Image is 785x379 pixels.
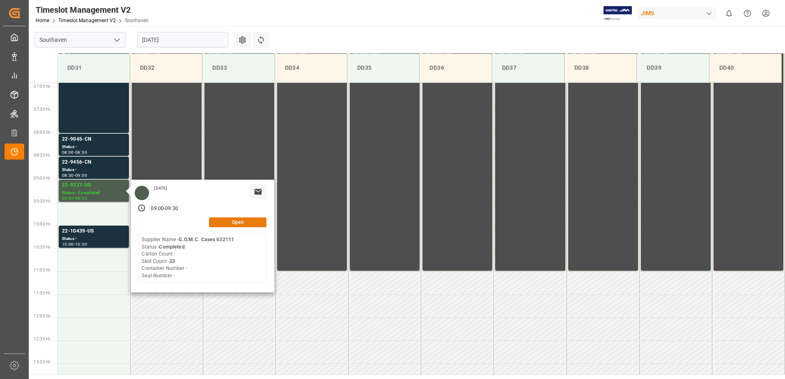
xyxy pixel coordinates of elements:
a: Home [36,18,49,23]
a: Timeslot Management V2 [58,18,116,23]
span: 08:00 Hr [34,130,50,135]
span: 07:30 Hr [34,107,50,112]
button: open menu [110,34,123,46]
span: 10:00 Hr [34,222,50,226]
div: DD39 [643,60,702,75]
button: Open [209,217,266,227]
button: JIMS [638,5,720,21]
div: DD31 [64,60,123,75]
div: Status - Completed [62,189,126,196]
div: DD36 [426,60,485,75]
div: 22-9045-CN [62,135,126,144]
div: DD37 [499,60,558,75]
div: DD38 [571,60,630,75]
span: 08:30 Hr [34,153,50,158]
div: - [74,196,75,200]
div: Status - [62,235,126,242]
div: Status - [62,167,126,174]
div: 10:30 [75,242,87,246]
b: 33 [169,258,175,264]
div: Supplier Name - Status - Carton Count - Skid Count - Container Number - Seal Number - [142,236,234,279]
span: 10:30 Hr [34,245,50,249]
div: Timeslot Management V2 [36,4,149,16]
input: DD.MM.YYYY [137,32,228,48]
button: show 0 new notifications [720,4,738,23]
div: 08:30 [75,151,87,154]
span: 12:00 Hr [34,314,50,318]
div: DD34 [282,60,340,75]
div: 08:00 [62,151,74,154]
span: 12:30 Hr [34,337,50,341]
button: Help Center [738,4,757,23]
b: Completed [159,244,184,250]
div: 08:30 [62,174,74,177]
div: 09:00 [62,196,74,200]
div: 22-9456-CN [62,158,126,167]
div: DD32 [137,60,195,75]
div: DD40 [716,60,775,75]
img: Exertis%20JAM%20-%20Email%20Logo.jpg_1722504956.jpg [604,6,632,21]
div: Status - [62,144,126,151]
div: - [74,242,75,246]
div: 09:30 [75,196,87,200]
div: 10:00 [62,242,74,246]
div: DD35 [354,60,413,75]
div: 22-10439-US [62,227,126,235]
div: [DATE] [151,185,170,191]
div: - [74,151,75,154]
div: 22-9337-US [62,181,126,189]
div: JIMS [638,7,716,19]
span: 11:00 Hr [34,268,50,272]
div: - [74,174,75,177]
span: 11:30 Hr [34,291,50,295]
div: DD33 [209,60,268,75]
div: - [164,205,165,212]
div: 09:00 [75,174,87,177]
span: 09:00 Hr [34,176,50,180]
div: 09:30 [165,205,178,212]
span: 09:30 Hr [34,199,50,203]
span: 13:00 Hr [34,360,50,364]
div: 09:00 [151,205,164,212]
span: 07:00 Hr [34,84,50,89]
input: Type to search/select [34,32,126,48]
b: G.O.M.C. Cases 632111 [179,237,234,242]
